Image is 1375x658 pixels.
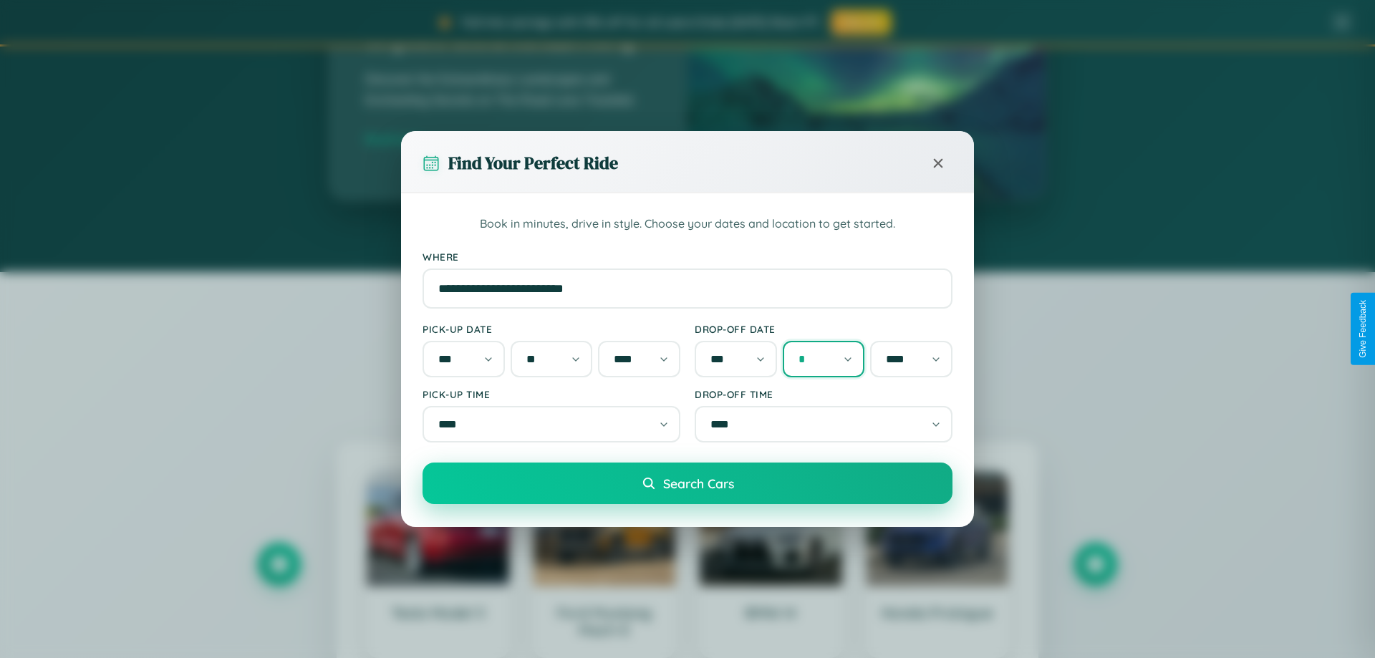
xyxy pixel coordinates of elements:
h3: Find Your Perfect Ride [448,151,618,175]
label: Drop-off Date [695,323,952,335]
p: Book in minutes, drive in style. Choose your dates and location to get started. [423,215,952,233]
label: Where [423,251,952,263]
label: Drop-off Time [695,388,952,400]
span: Search Cars [663,475,734,491]
label: Pick-up Date [423,323,680,335]
label: Pick-up Time [423,388,680,400]
button: Search Cars [423,463,952,504]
